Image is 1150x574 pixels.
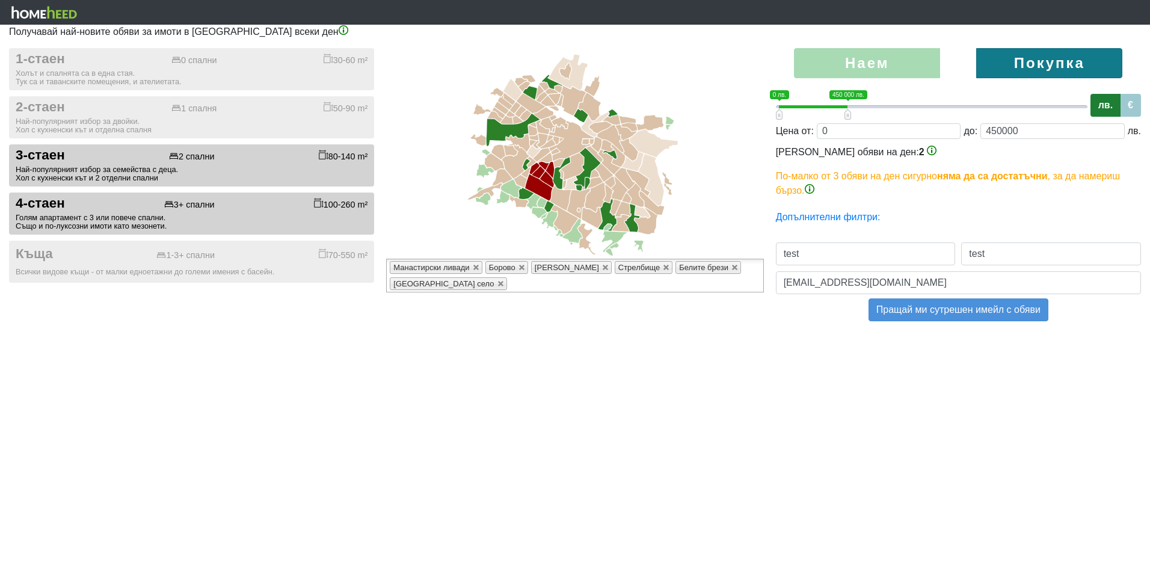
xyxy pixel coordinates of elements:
[9,241,374,283] button: Къща 1-3+ спални 70-550 m² Всички видове къщи - от малки едноетажни до големи имения с басейн.
[776,169,1141,198] p: По-малко от 3 обяви на ден сигурно , за да намериш бързо.
[171,55,217,66] div: 0 спални
[324,102,368,114] div: 50-90 m²
[9,193,374,235] button: 4-стаен 3+ спални 100-260 m² Голям апартамент с 3 или повече спални.Също и по-луксозни имоти като...
[9,144,374,187] button: 3-стаен 2 спални 80-140 m² Най-популярният избор за семейства с деца.Хол с кухненски кът и 2 отде...
[393,263,469,272] span: Манастирски ливади
[976,48,1122,78] label: Покупка
[776,271,1141,294] input: Email
[319,248,368,261] div: 70-550 m²
[16,196,65,212] span: 4-стаен
[16,165,367,182] div: Най-популярният избор за семейства с деца. Хол с кухненски кът и 2 отделни спални
[937,171,1048,181] b: няма да са достатъчни
[339,25,348,35] img: info-3.png
[829,90,867,99] span: 450 000 лв.
[776,124,814,138] div: Цена от:
[964,124,977,138] div: до:
[169,152,214,162] div: 2 спални
[489,263,515,272] span: Борово
[16,214,367,230] div: Голям апартамент с 3 или повече спални. Също и по-луксозни имоти като мезонети.
[9,96,374,138] button: 2-стаен 1 спалня 50-90 m² Най-популярният избор за двойки.Хол с кухненски кът и отделна спалня
[794,48,940,78] label: Наем
[16,51,65,67] span: 1-стаен
[776,242,956,265] input: Първо име
[770,90,789,99] span: 0 лв.
[16,268,367,276] div: Всички видове къщи - от малки едноетажни до големи имения с басейн.
[16,246,53,262] span: Къща
[869,298,1048,321] button: Пращай ми сутрешен имейл с обяви
[9,48,374,90] button: 1-стаен 0 спални 30-60 m² Холът и спалнята са в една стая.Тук са и таванските помещения, и ателие...
[319,150,368,162] div: 80-140 m²
[314,198,368,210] div: 100-260 m²
[927,146,936,155] img: info-3.png
[961,242,1141,265] input: Фамилно име
[16,117,367,134] div: Най-популярният избор за двойки. Хол с кухненски кът и отделна спалня
[776,145,1141,198] div: [PERSON_NAME] обяви на ден:
[171,103,217,114] div: 1 спалня
[805,184,814,194] img: info-3.png
[9,25,1141,39] p: Получавай най-новите обяви за имоти в [GEOGRAPHIC_DATA] всеки ден
[1128,124,1141,138] div: лв.
[324,54,368,66] div: 30-60 m²
[16,147,65,164] span: 3-стаен
[164,200,215,210] div: 3+ спални
[618,263,660,272] span: Стрелбище
[1090,94,1121,117] label: лв.
[16,69,367,86] div: Холът и спалнята са в една стая. Тук са и таванските помещения, и ателиетата.
[156,250,215,261] div: 1-3+ спални
[16,99,65,116] span: 2-стаен
[776,212,881,222] a: Допълнителни филтри:
[1120,94,1141,117] label: €
[535,263,599,272] span: [PERSON_NAME]
[919,147,924,157] span: 2
[679,263,728,272] span: Белите брези
[393,279,494,288] span: [GEOGRAPHIC_DATA] село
